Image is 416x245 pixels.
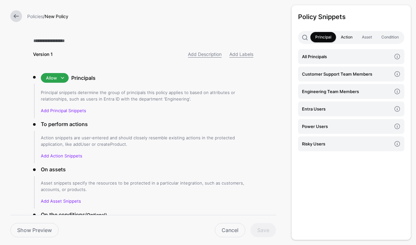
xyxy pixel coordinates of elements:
a: Policies [27,14,43,19]
a: Add Action Snippets [41,153,82,158]
h3: On assets [41,165,253,173]
a: Add Asset Snippets [41,198,81,204]
a: Show Preview [10,223,59,237]
a: Action [336,32,357,42]
strong: New Policy [45,14,68,19]
a: Asset [357,32,376,42]
h4: Entra Users [302,105,391,112]
h3: Principals [71,74,253,82]
p: Action snippets are user-entered and should closely resemble existing actions in the protected ap... [41,134,253,147]
a: Add Description [188,51,222,57]
a: Add Labels [229,51,253,57]
h3: To perform actions [41,120,253,128]
h4: All Principals [302,53,391,60]
h3: On the conditions [41,211,253,219]
div: / [25,13,279,20]
a: Add Principal Snippets [41,108,86,113]
a: Condition [376,32,403,42]
a: Cancel [215,223,245,237]
strong: Version 1 [33,51,53,57]
h4: Risky Users [302,140,391,147]
h3: Policy Snippets [298,12,404,22]
h4: Customer Support Team Members [302,70,391,78]
small: (Optional) [85,212,107,218]
span: Allow [46,75,57,80]
h4: Power Users [302,123,391,130]
p: Principal snippets determine the group of principals this policy applies to based on attributes o... [41,89,253,102]
p: Asset snippets specify the resources to be protected in a particular integration, such as custome... [41,180,253,193]
h4: Engineering Team Members [302,88,391,95]
a: Principal [310,32,336,42]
